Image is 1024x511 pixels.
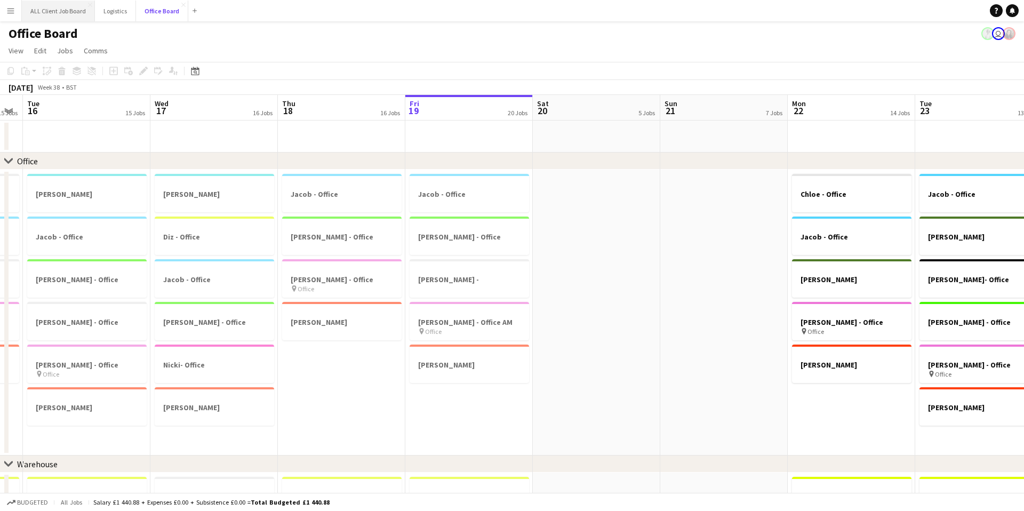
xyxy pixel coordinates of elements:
[792,174,911,212] div: Chloe - Office
[282,302,402,340] app-job-card: [PERSON_NAME]
[155,232,274,242] h3: Diz - Office
[34,46,46,55] span: Edit
[66,83,77,91] div: BST
[4,44,28,58] a: View
[807,328,824,336] span: Office
[253,109,273,117] div: 16 Jobs
[136,1,188,21] button: Office Board
[1003,27,1015,40] app-user-avatar: Claire Castle
[792,360,911,370] h3: [PERSON_NAME]
[282,275,402,284] h3: [PERSON_NAME] - Office
[298,285,314,293] span: Office
[282,232,402,242] h3: [PERSON_NAME] - Office
[43,370,59,378] span: Office
[410,345,529,383] app-job-card: [PERSON_NAME]
[155,403,274,412] h3: [PERSON_NAME]
[537,99,549,108] span: Sat
[282,174,402,212] app-job-card: Jacob - Office
[17,499,48,506] span: Budgeted
[27,189,147,199] h3: [PERSON_NAME]
[27,275,147,284] h3: [PERSON_NAME] - Office
[410,232,529,242] h3: [PERSON_NAME] - Office
[26,105,39,117] span: 16
[408,105,419,117] span: 19
[992,27,1005,40] app-user-avatar: Julie Renhard Gray
[410,302,529,340] app-job-card: [PERSON_NAME] - Office AM Office
[155,99,169,108] span: Wed
[792,302,911,340] div: [PERSON_NAME] - Office Office
[27,302,147,340] app-job-card: [PERSON_NAME] - Office
[410,275,529,284] h3: [PERSON_NAME] -
[282,217,402,255] app-job-card: [PERSON_NAME] - Office
[27,174,147,212] app-job-card: [PERSON_NAME]
[9,46,23,55] span: View
[27,217,147,255] app-job-card: Jacob - Office
[155,174,274,212] app-job-card: [PERSON_NAME]
[155,360,274,370] h3: Nicki- Office
[792,259,911,298] app-job-card: [PERSON_NAME]
[410,174,529,212] div: Jacob - Office
[155,317,274,327] h3: [PERSON_NAME] - Office
[155,345,274,383] app-job-card: Nicki- Office
[410,217,529,255] div: [PERSON_NAME] - Office
[27,345,147,383] app-job-card: [PERSON_NAME] - Office Office
[663,105,677,117] span: 21
[919,99,932,108] span: Tue
[155,275,274,284] h3: Jacob - Office
[30,44,51,58] a: Edit
[281,105,295,117] span: 18
[410,317,529,327] h3: [PERSON_NAME] - Office AM
[9,82,33,93] div: [DATE]
[84,46,108,55] span: Comms
[9,26,78,42] h1: Office Board
[155,387,274,426] app-job-card: [PERSON_NAME]
[27,259,147,298] div: [PERSON_NAME] - Office
[792,189,911,199] h3: Chloe - Office
[918,105,932,117] span: 23
[155,217,274,255] app-job-card: Diz - Office
[153,105,169,117] span: 17
[425,328,442,336] span: Office
[27,403,147,412] h3: [PERSON_NAME]
[792,317,911,327] h3: [PERSON_NAME] - Office
[59,498,84,506] span: All jobs
[22,1,95,21] button: ALL Client Job Board
[508,109,527,117] div: 20 Jobs
[792,275,911,284] h3: [PERSON_NAME]
[95,1,136,21] button: Logistics
[35,83,62,91] span: Week 38
[27,317,147,327] h3: [PERSON_NAME] - Office
[665,99,677,108] span: Sun
[17,156,38,166] div: Office
[155,259,274,298] app-job-card: Jacob - Office
[792,217,911,255] app-job-card: Jacob - Office
[27,387,147,426] app-job-card: [PERSON_NAME]
[792,345,911,383] app-job-card: [PERSON_NAME]
[282,317,402,327] h3: [PERSON_NAME]
[125,109,145,117] div: 15 Jobs
[53,44,77,58] a: Jobs
[282,189,402,199] h3: Jacob - Office
[282,259,402,298] app-job-card: [PERSON_NAME] - Office Office
[790,105,806,117] span: 22
[5,497,50,508] button: Budgeted
[27,232,147,242] h3: Jacob - Office
[93,498,330,506] div: Salary £1 440.88 + Expenses £0.00 + Subsistence £0.00 =
[410,259,529,298] app-job-card: [PERSON_NAME] -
